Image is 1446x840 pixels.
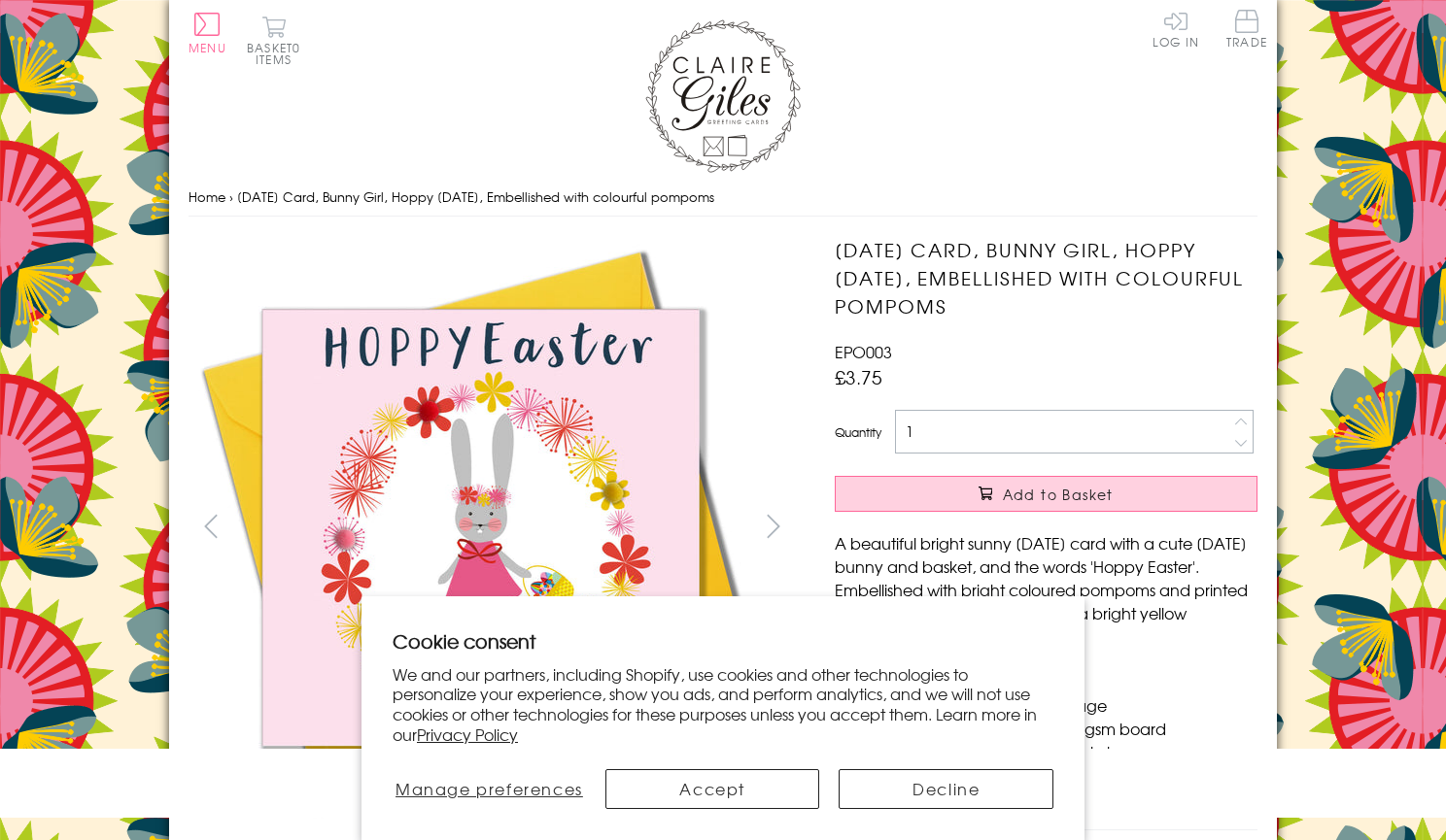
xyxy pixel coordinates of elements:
[835,423,881,441] label: Quantity
[1153,10,1199,48] a: Log In
[835,531,1257,648] p: A beautiful bright sunny [DATE] card with a cute [DATE] bunny and basket, and the words 'Hoppy Ea...
[393,664,1053,745] p: We and our partners, including Shopify, use cookies and other technologies to personalize your ex...
[189,504,232,548] button: prev
[835,340,892,363] span: EPO003
[1226,10,1267,51] a: Trade
[189,178,1257,218] nav: breadcrumbs
[189,236,772,819] img: Easter Card, Bunny Girl, Hoppy Easter, Embellished with colourful pompoms
[835,363,882,390] span: £3.75
[189,39,226,56] span: Menu
[189,13,226,53] button: Menu
[605,769,820,809] button: Accept
[396,777,583,800] span: Manage preferences
[237,187,714,206] span: [DATE] Card, Bunny Girl, Hoppy [DATE], Embellished with colourful pompoms
[247,16,300,65] button: Basket0 items
[229,187,233,206] span: ›
[835,236,1257,319] h1: [DATE] Card, Bunny Girl, Hoppy [DATE], Embellished with colourful pompoms
[256,39,300,68] span: 0 items
[1003,485,1114,504] span: Add to Basket
[645,19,801,173] img: Claire Giles Greetings Cards
[1226,10,1267,48] span: Trade
[189,187,225,206] a: Home
[839,769,1053,809] button: Decline
[752,504,796,548] button: next
[393,627,1053,655] h2: Cookie consent
[835,476,1257,512] button: Add to Basket
[417,722,518,746] a: Privacy Policy
[393,769,586,809] button: Manage preferences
